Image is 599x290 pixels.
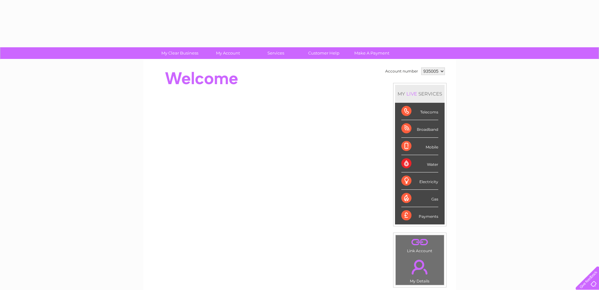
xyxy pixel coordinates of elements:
div: Payments [401,207,438,224]
div: LIVE [405,91,418,97]
div: MY SERVICES [395,85,445,103]
div: Water [401,155,438,172]
a: My Account [202,47,254,59]
a: . [397,237,442,248]
a: My Clear Business [154,47,206,59]
td: My Details [395,254,444,285]
td: Link Account [395,235,444,255]
a: Services [250,47,302,59]
a: Make A Payment [346,47,398,59]
div: Broadband [401,120,438,137]
div: Electricity [401,172,438,190]
a: Customer Help [298,47,350,59]
a: . [397,256,442,278]
div: Mobile [401,138,438,155]
div: Gas [401,190,438,207]
div: Telecoms [401,103,438,120]
td: Account number [384,66,420,77]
